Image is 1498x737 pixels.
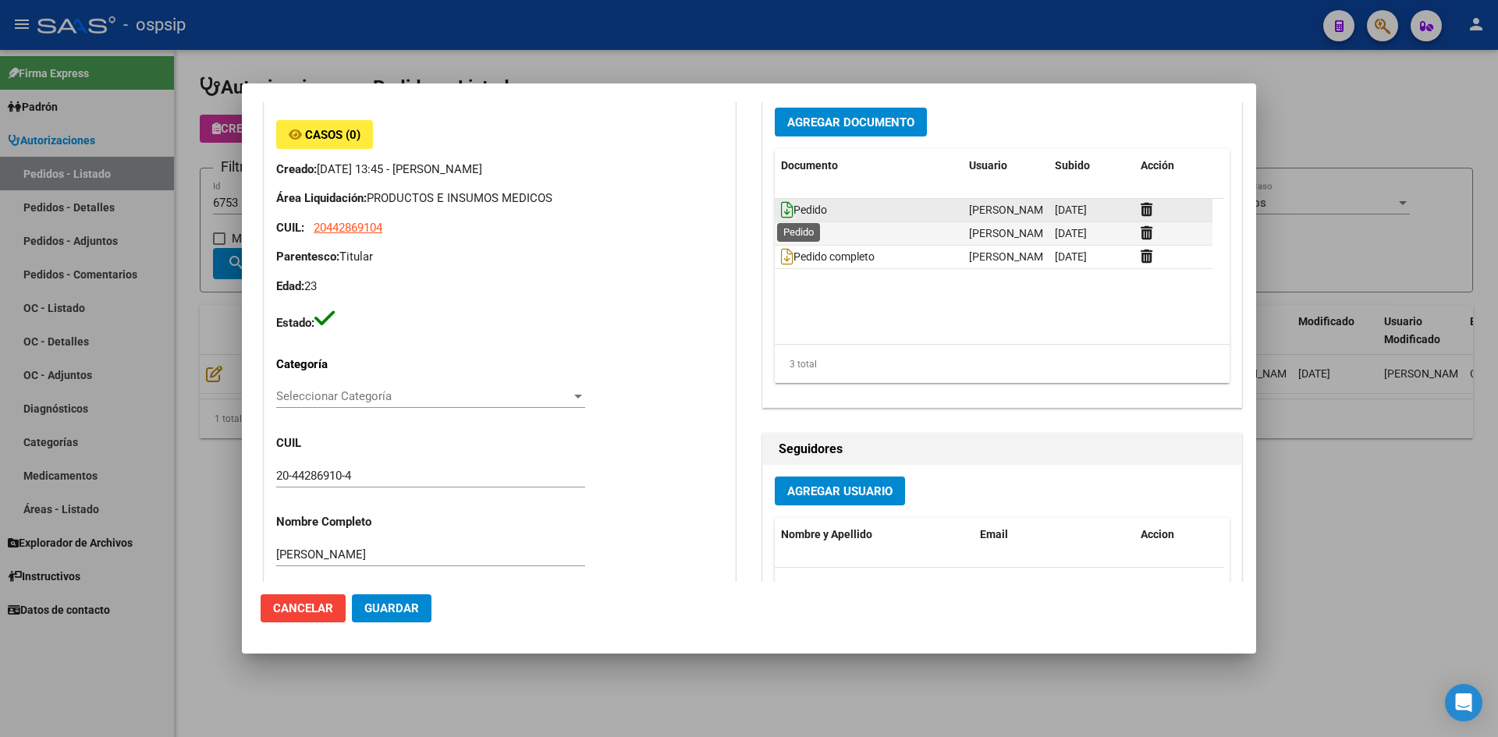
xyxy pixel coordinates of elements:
[364,601,419,615] span: Guardar
[969,159,1007,172] span: Usuario
[276,120,373,149] button: Casos (0)
[1055,227,1087,239] span: [DATE]
[781,227,809,239] span: Dni
[276,248,723,266] p: Titular
[1134,518,1212,551] datatable-header-cell: Accion
[963,149,1049,182] datatable-header-cell: Usuario
[276,316,314,330] strong: Estado:
[775,345,1230,384] div: 3 total
[273,601,333,615] span: Cancelar
[775,149,963,182] datatable-header-cell: Documento
[787,484,893,498] span: Agregar Usuario
[775,108,927,136] button: Agregar Documento
[779,440,1226,459] h2: Seguidores
[969,250,1053,263] span: [PERSON_NAME]
[980,528,1008,540] span: Email
[775,568,1224,607] div: No data to display
[314,221,382,235] span: 20442869104
[276,191,367,205] strong: Área Liquidación:
[781,250,875,263] span: Pedido completo
[775,518,974,551] datatable-header-cell: Nombre y Apellido
[276,221,304,235] strong: CUIL:
[974,518,1134,551] datatable-header-cell: Email
[261,594,346,622] button: Cancelar
[276,356,410,374] p: Categoría
[1055,159,1090,172] span: Subido
[787,115,914,129] span: Agregar Documento
[1141,159,1174,172] span: Acción
[781,528,872,540] span: Nombre y Apellido
[276,278,723,296] p: 23
[276,434,410,452] p: CUIL
[781,204,827,216] span: Pedido
[276,190,723,207] p: PRODUCTOS E INSUMOS MEDICOS
[352,594,431,622] button: Guardar
[969,227,1053,239] span: [PERSON_NAME]
[276,513,410,531] p: Nombre Completo
[1055,204,1087,216] span: [DATE]
[305,128,360,142] span: Casos (0)
[969,204,1053,216] span: [PERSON_NAME]
[276,389,571,403] span: Seleccionar Categoría
[276,279,304,293] strong: Edad:
[276,162,317,176] strong: Creado:
[1445,684,1482,721] div: Open Intercom Messenger
[276,250,339,264] strong: Parentesco:
[1055,250,1087,263] span: [DATE]
[1134,149,1212,182] datatable-header-cell: Acción
[781,159,838,172] span: Documento
[1141,528,1174,540] span: Accion
[1049,149,1134,182] datatable-header-cell: Subido
[276,161,723,179] p: [DATE] 13:45 - [PERSON_NAME]
[775,477,905,505] button: Agregar Usuario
